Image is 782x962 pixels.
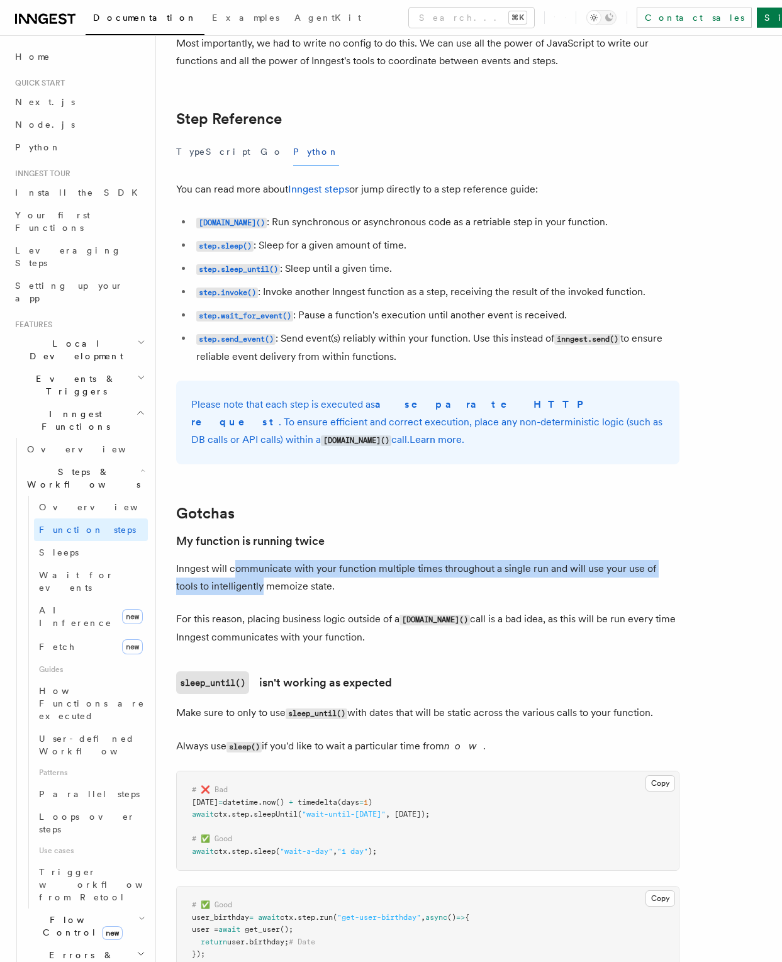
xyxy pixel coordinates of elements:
code: step.sleep_until() [196,264,280,275]
a: Your first Functions [10,204,148,239]
span: ) [368,798,372,807]
span: 1 [364,798,368,807]
button: Copy [645,775,675,791]
span: Features [10,320,52,330]
span: "1 day" [337,847,368,856]
span: Trigger workflows from Retool [39,867,177,902]
span: Inngest tour [10,169,70,179]
span: Your first Functions [15,210,90,233]
span: , [333,847,337,856]
span: step [298,913,315,922]
span: "wait-until-[DATE]" [302,810,386,819]
span: . [249,847,254,856]
span: Fetch [39,642,75,652]
span: ; [425,810,430,819]
span: await [192,810,214,819]
span: Flow Control [22,914,138,939]
span: Leveraging Steps [15,245,121,268]
span: datetime [223,798,258,807]
span: Overview [39,502,169,512]
button: TypeScript [176,138,250,166]
p: Always use if you'd like to wait a particular time from . [176,737,679,756]
span: User-defined Workflows [39,734,152,756]
span: . [315,913,320,922]
a: Examples [204,4,287,34]
span: ctx [280,913,293,922]
a: Gotchas [176,505,235,522]
span: new [122,639,143,654]
span: step [232,810,249,819]
span: { [465,913,469,922]
span: Python [15,142,61,152]
span: . [227,847,232,856]
span: . [249,810,254,819]
span: await [258,913,280,922]
span: () [447,913,456,922]
a: Overview [34,496,148,518]
span: . [227,810,232,819]
span: => [456,913,465,922]
a: sleep_until()isn't working as expected [176,671,392,694]
span: Parallel steps [39,789,140,799]
button: Steps & Workflows [22,461,148,496]
span: ctx [214,847,227,856]
a: step.sleep_until() [196,262,280,274]
span: Events & Triggers [10,372,137,398]
button: Inngest Functions [10,403,148,438]
li: : Run synchronous or asynchronous code as a retriable step in your function. [193,213,679,232]
a: Trigger workflows from Retool [34,861,148,909]
a: Contact sales [637,8,752,28]
li: : Sleep for a given amount of time. [193,237,679,255]
span: ctx [214,810,227,819]
span: Overview [27,444,157,454]
a: step.sleep() [196,239,254,251]
span: # ✅ Good [192,834,232,843]
a: How Functions are executed [34,680,148,727]
li: : Sleep until a given time. [193,260,679,278]
span: user_birthday [192,913,249,922]
span: ( [298,810,302,819]
span: run [320,913,333,922]
a: My function is running twice [176,532,325,550]
span: # Date [289,937,315,946]
span: AI Inference [39,605,112,628]
code: step.invoke() [196,288,258,298]
span: . [293,913,298,922]
a: Wait for events [34,564,148,599]
span: () [276,798,284,807]
a: [DOMAIN_NAME]() [196,216,267,228]
p: Inngest will communicate with your function multiple times throughout a single run and will use y... [176,560,679,595]
div: Steps & Workflows [22,496,148,909]
code: inngest.send() [554,334,620,345]
a: Home [10,45,148,68]
span: ; [201,949,205,958]
button: Events & Triggers [10,367,148,403]
span: # ✅ Good [192,900,232,909]
span: Loops over steps [39,812,135,834]
strong: a separate HTTP request [191,398,591,428]
a: Loops over steps [34,805,148,841]
li: : Send event(s) reliably within your function. Use this instead of to ensure reliable event deliv... [193,330,679,366]
a: Function steps [34,518,148,541]
code: [DOMAIN_NAME]() [399,615,470,625]
span: Examples [212,13,279,23]
span: (); [280,925,293,934]
span: Home [15,50,50,63]
span: Inngest Functions [10,408,136,433]
kbd: ⌘K [509,11,527,24]
span: [DATE] [192,798,218,807]
span: ; [372,847,377,856]
li: : Pause a function's execution until another event is received. [193,306,679,325]
a: Overview [22,438,148,461]
button: Local Development [10,332,148,367]
span: "wait-a-day" [280,847,333,856]
em: now [444,740,483,752]
a: step.invoke() [196,286,258,298]
code: sleep_until() [286,708,347,719]
a: Setting up your app [10,274,148,310]
span: new [122,609,143,624]
span: Documentation [93,13,197,23]
a: Learn more [410,433,462,445]
span: ( [333,913,337,922]
button: Search...⌘K [409,8,534,28]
